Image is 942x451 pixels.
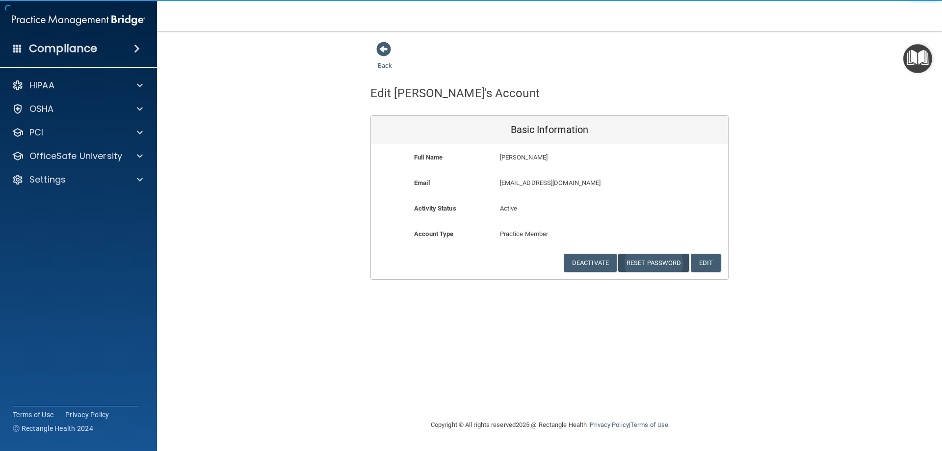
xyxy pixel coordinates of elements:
div: Basic Information [371,116,728,144]
p: Active [500,203,600,214]
a: OfficeSafe University [12,150,143,162]
button: Open Resource Center [903,44,932,73]
h4: Edit [PERSON_NAME]'s Account [370,87,540,100]
a: Privacy Policy [65,410,109,420]
p: Settings [29,174,66,186]
img: PMB logo [12,10,145,30]
a: Back [378,50,392,69]
h4: Compliance [29,42,97,55]
button: Deactivate [564,254,617,272]
a: Terms of Use [630,421,668,428]
p: [PERSON_NAME] [500,152,656,163]
a: Privacy Policy [590,421,628,428]
a: Settings [12,174,143,186]
p: HIPAA [29,80,54,91]
p: [EMAIL_ADDRESS][DOMAIN_NAME] [500,177,656,189]
p: PCI [29,127,43,138]
button: Edit [691,254,721,272]
span: Ⓒ Rectangle Health 2024 [13,424,93,433]
b: Activity Status [414,205,456,212]
a: PCI [12,127,143,138]
a: Terms of Use [13,410,53,420]
b: Email [414,179,430,186]
b: Full Name [414,154,443,161]
a: HIPAA [12,80,143,91]
p: Practice Member [500,228,600,240]
div: Copyright © All rights reserved 2025 @ Rectangle Health | | [370,409,729,441]
p: OSHA [29,103,54,115]
button: Reset Password [618,254,689,272]
b: Account Type [414,230,453,238]
a: OSHA [12,103,143,115]
p: OfficeSafe University [29,150,122,162]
